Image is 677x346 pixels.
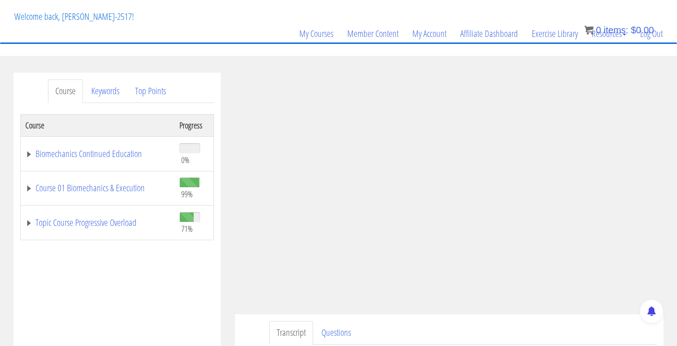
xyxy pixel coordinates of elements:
[633,12,670,56] a: Log Out
[181,155,190,165] span: 0%
[604,25,628,35] span: items:
[453,12,525,56] a: Affiliate Dashboard
[25,149,170,158] a: Biomechanics Continued Education
[269,321,313,345] a: Transcript
[631,25,636,35] span: $
[181,224,193,234] span: 71%
[584,25,594,35] img: icon11.png
[21,114,175,136] th: Course
[405,12,453,56] a: My Account
[584,25,654,35] a: 0 items: $0.00
[25,183,170,193] a: Course 01 Biomechanics & Execution
[128,79,173,103] a: Top Points
[525,12,585,56] a: Exercise Library
[314,321,358,345] a: Questions
[631,25,654,35] bdi: 0.00
[175,114,214,136] th: Progress
[292,12,340,56] a: My Courses
[84,79,127,103] a: Keywords
[596,25,601,35] span: 0
[340,12,405,56] a: Member Content
[48,79,83,103] a: Course
[181,189,193,199] span: 99%
[25,218,170,227] a: Topic Course Progressive Overload
[585,12,633,56] a: Resources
